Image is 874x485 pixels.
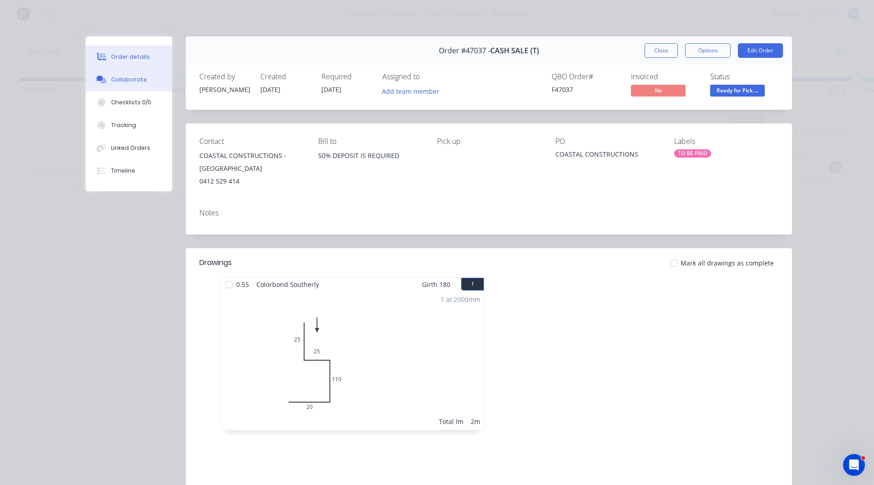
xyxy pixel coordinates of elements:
[439,46,490,55] span: Order #47037 -
[738,43,783,58] button: Edit Order
[318,149,422,162] div: 50% DEPOSIT IS REQUIRED
[555,137,660,146] div: PO
[199,257,232,268] div: Drawings
[321,72,371,81] div: Required
[631,85,686,96] span: No
[437,137,541,146] div: Pick up
[111,76,147,84] div: Collaborate
[233,278,253,291] span: 0.55
[253,278,323,291] span: Colorbond Southerly
[318,137,422,146] div: Bill to
[86,46,172,68] button: Order details
[382,85,444,97] button: Add team member
[645,43,678,58] button: Close
[685,43,731,58] button: Options
[461,278,484,291] button: 1
[710,85,765,98] button: Ready for Pick ...
[199,175,304,188] div: 0412 529 414
[471,417,480,426] div: 2m
[111,98,151,107] div: Checklists 0/0
[318,149,422,179] div: 50% DEPOSIT IS REQUIRED
[199,72,249,81] div: Created by
[674,137,778,146] div: Labels
[631,72,699,81] div: Invoiced
[552,85,620,94] div: F47037
[199,149,304,175] div: COASTAL CONSTRUCTIONS - [GEOGRAPHIC_DATA]
[441,295,480,304] div: 1 at 2000mm
[86,68,172,91] button: Collaborate
[552,72,620,81] div: QBO Order #
[843,454,865,476] iframe: Intercom live chat
[86,91,172,114] button: Checklists 0/0
[710,85,765,96] span: Ready for Pick ...
[555,149,660,162] div: COASTAL CONSTRUCTIONS
[260,85,280,94] span: [DATE]
[674,149,711,158] div: TO BE PAID
[221,291,484,430] div: 02011025251 at 2000mmTotal lm2m
[111,144,150,152] div: Linked Orders
[199,149,304,188] div: COASTAL CONSTRUCTIONS - [GEOGRAPHIC_DATA]0412 529 414
[86,137,172,159] button: Linked Orders
[199,209,778,217] div: Notes
[111,121,136,129] div: Tracking
[86,114,172,137] button: Tracking
[111,167,135,175] div: Timeline
[490,46,539,55] span: CASH SALE (T)
[199,137,304,146] div: Contact
[382,72,473,81] div: Assigned to
[439,417,463,426] div: Total lm
[111,53,150,61] div: Order details
[377,85,444,97] button: Add team member
[681,258,774,268] span: Mark all drawings as complete
[321,85,341,94] span: [DATE]
[199,85,249,94] div: [PERSON_NAME]
[86,159,172,182] button: Timeline
[422,278,450,291] span: Girth 180
[260,72,310,81] div: Created
[710,72,778,81] div: Status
